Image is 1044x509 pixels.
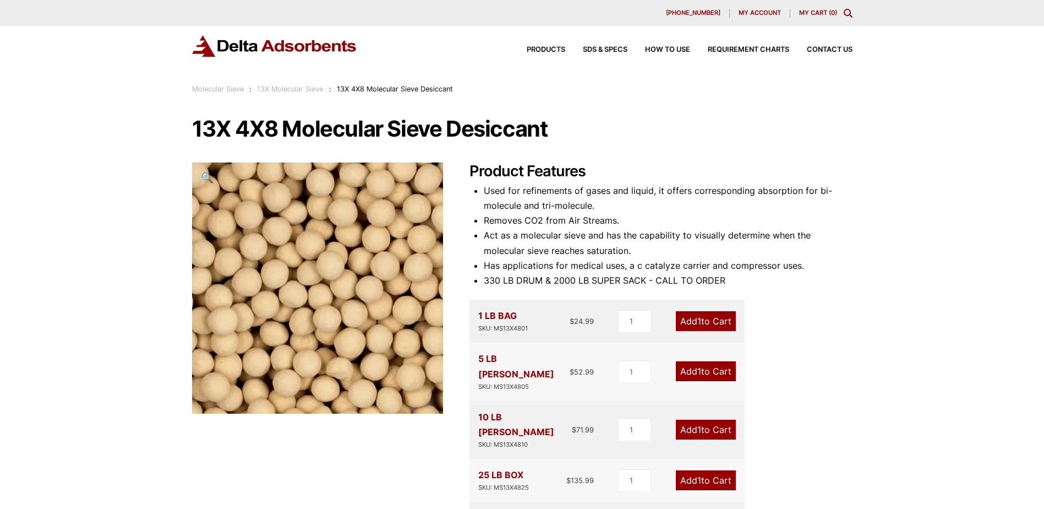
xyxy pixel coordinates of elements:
bdi: 52.99 [570,367,594,376]
span: : [249,85,252,93]
span: : [329,85,331,93]
span: [PHONE_NUMBER] [666,10,720,16]
span: $ [570,367,574,376]
span: 1 [697,366,701,377]
div: Toggle Modal Content [844,9,852,18]
div: 25 LB BOX [478,468,529,493]
img: Delta Adsorbents [192,35,357,57]
span: $ [570,317,574,326]
span: My account [739,10,781,16]
span: 1 [697,475,701,486]
div: SKU: MS13X4810 [478,440,572,450]
div: 5 LB [PERSON_NAME] [478,351,570,392]
span: 1 [697,424,701,435]
a: Add1to Cart [676,361,736,381]
span: Requirement Charts [708,46,789,53]
li: Removes CO2 from Air Streams. [484,213,852,228]
h1: 13X 4X8 Molecular Sieve Desiccant [192,117,852,140]
li: Act as a molecular sieve and has the capability to visually determine when the molecular sieve re... [484,228,852,258]
li: 330 LB DRUM & 2000 LB SUPER SACK - CALL TO ORDER [484,273,852,288]
a: Add1to Cart [676,420,736,440]
h2: Product Features [469,163,852,181]
a: Contact Us [789,46,852,53]
a: My account [730,9,790,18]
span: Products [527,46,565,53]
span: $ [566,476,571,485]
bdi: 71.99 [572,425,594,434]
span: 13X 4X8 Molecular Sieve Desiccant [337,85,453,93]
bdi: 24.99 [570,317,594,326]
a: How to Use [627,46,690,53]
div: 1 LB BAG [478,308,528,334]
a: Molecular Sieve [192,85,244,93]
a: SDS & SPECS [565,46,627,53]
a: [PHONE_NUMBER] [657,9,730,18]
span: How to Use [645,46,690,53]
span: SDS & SPECS [583,46,627,53]
a: 13X Molecular Sieve [257,85,323,93]
li: Used for refinements of gases and liquid, it offers corresponding absorption for bi-molecule and ... [484,183,852,213]
a: My Cart (0) [799,9,837,17]
span: Contact Us [807,46,852,53]
li: Has applications for medical uses, a c catalyze carrier and compressor uses. [484,258,852,273]
span: 🔍 [201,171,214,183]
span: $ [572,425,576,434]
a: Add1to Cart [676,470,736,490]
div: SKU: MS13X4805 [478,382,570,392]
a: Requirement Charts [690,46,789,53]
div: SKU: MS13X4801 [478,323,528,334]
bdi: 135.99 [566,476,594,485]
span: 1 [697,316,701,327]
div: SKU: MS13X4825 [478,483,529,493]
span: 0 [831,9,835,17]
a: Add1to Cart [676,311,736,331]
a: View full-screen image gallery [192,163,222,193]
a: Products [509,46,565,53]
div: 10 LB [PERSON_NAME] [478,410,572,450]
